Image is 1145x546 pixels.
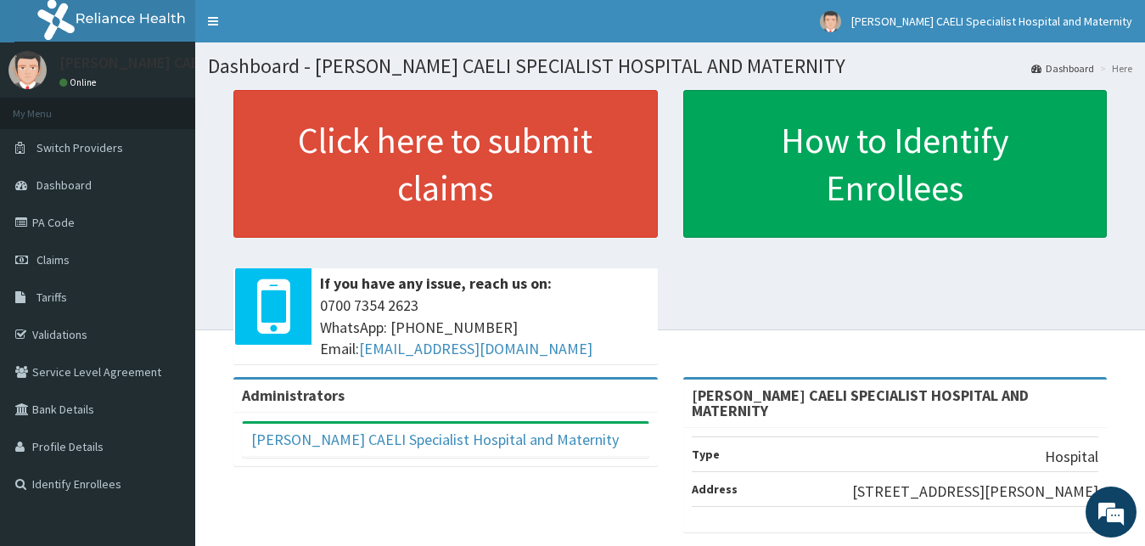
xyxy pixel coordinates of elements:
[36,252,70,267] span: Claims
[692,447,720,462] b: Type
[59,55,435,70] p: [PERSON_NAME] CAELI Specialist Hospital and Maternity
[359,339,592,358] a: [EMAIL_ADDRESS][DOMAIN_NAME]
[852,481,1098,503] p: [STREET_ADDRESS][PERSON_NAME]
[1031,61,1094,76] a: Dashboard
[1045,446,1098,468] p: Hospital
[692,481,738,497] b: Address
[208,55,1132,77] h1: Dashboard - [PERSON_NAME] CAELI SPECIALIST HOSPITAL AND MATERNITY
[692,386,1029,420] strong: [PERSON_NAME] CAELI SPECIALIST HOSPITAL AND MATERNITY
[320,273,552,293] b: If you have any issue, reach us on:
[59,76,100,88] a: Online
[251,430,619,449] a: [PERSON_NAME] CAELI Specialist Hospital and Maternity
[36,290,67,305] span: Tariffs
[8,51,47,89] img: User Image
[820,11,841,32] img: User Image
[36,140,123,155] span: Switch Providers
[36,177,92,193] span: Dashboard
[242,386,345,405] b: Administrators
[851,14,1132,29] span: [PERSON_NAME] CAELI Specialist Hospital and Maternity
[683,90,1108,238] a: How to Identify Enrollees
[320,295,649,360] span: 0700 7354 2623 WhatsApp: [PHONE_NUMBER] Email:
[233,90,658,238] a: Click here to submit claims
[1096,61,1132,76] li: Here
